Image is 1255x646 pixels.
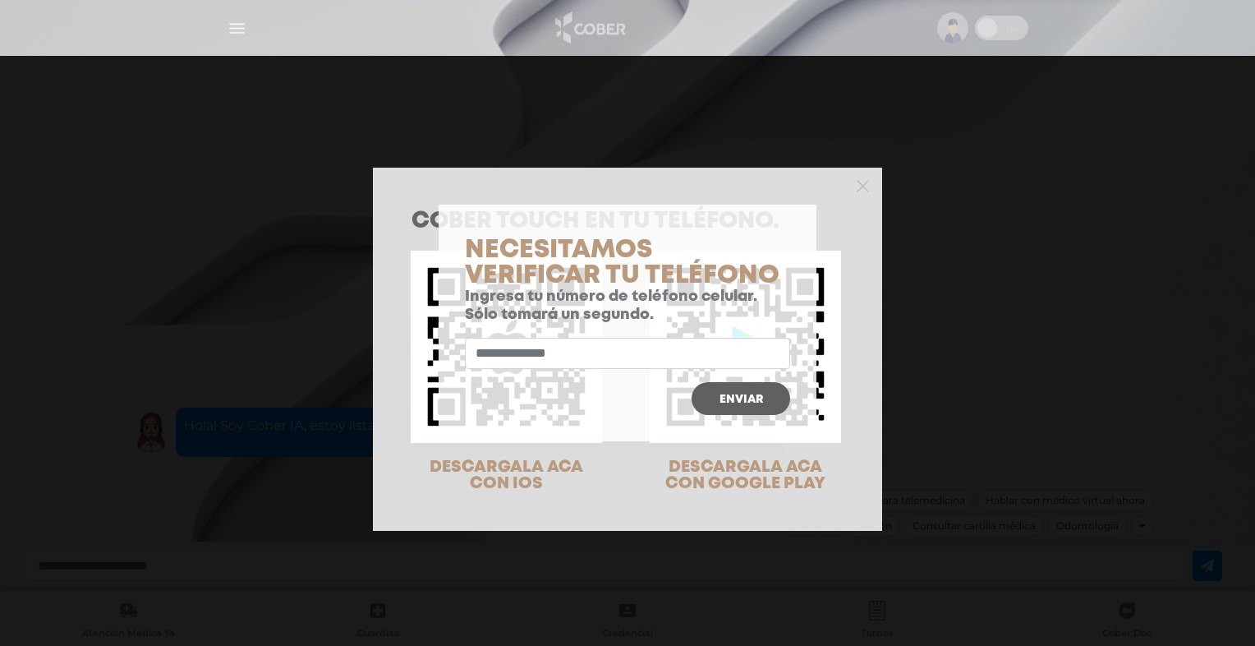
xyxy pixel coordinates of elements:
[411,251,602,442] img: qr-code
[665,459,825,491] span: DESCARGALA ACA CON GOOGLE PLAY
[411,210,844,233] h1: COBER TOUCH en tu teléfono.
[465,239,779,287] span: Necesitamos verificar tu teléfono
[465,288,790,324] p: Ingresa tu número de teléfono celular. Sólo tomará un segundo.
[719,394,763,405] span: Enviar
[430,459,583,491] span: DESCARGALA ACA CON IOS
[857,178,869,192] button: Close
[692,382,790,415] button: Enviar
